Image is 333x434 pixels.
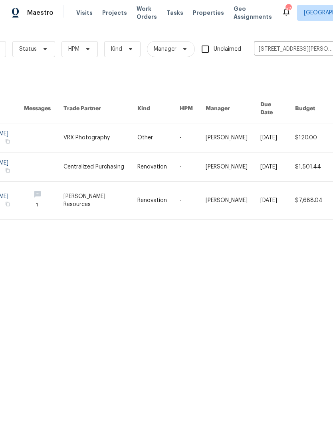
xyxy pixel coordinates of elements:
[289,94,329,123] th: Budget
[4,167,11,174] button: Copy Address
[214,45,241,54] span: Unclaimed
[173,123,199,153] td: -
[57,94,131,123] th: Trade Partner
[57,123,131,153] td: VRX Photography
[173,182,199,220] td: -
[166,10,183,16] span: Tasks
[18,94,57,123] th: Messages
[199,94,254,123] th: Manager
[19,45,37,53] span: Status
[154,45,176,53] span: Manager
[102,9,127,17] span: Projects
[173,94,199,123] th: HPM
[193,9,224,17] span: Properties
[137,5,157,21] span: Work Orders
[57,182,131,220] td: [PERSON_NAME] Resources
[131,123,173,153] td: Other
[199,153,254,182] td: [PERSON_NAME]
[4,138,11,145] button: Copy Address
[68,45,79,53] span: HPM
[111,45,122,53] span: Kind
[173,153,199,182] td: -
[285,5,291,13] div: 52
[234,5,272,21] span: Geo Assignments
[57,153,131,182] td: Centralized Purchasing
[131,182,173,220] td: Renovation
[27,9,54,17] span: Maestro
[199,123,254,153] td: [PERSON_NAME]
[76,9,93,17] span: Visits
[131,94,173,123] th: Kind
[199,182,254,220] td: [PERSON_NAME]
[254,94,289,123] th: Due Date
[4,200,11,208] button: Copy Address
[131,153,173,182] td: Renovation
